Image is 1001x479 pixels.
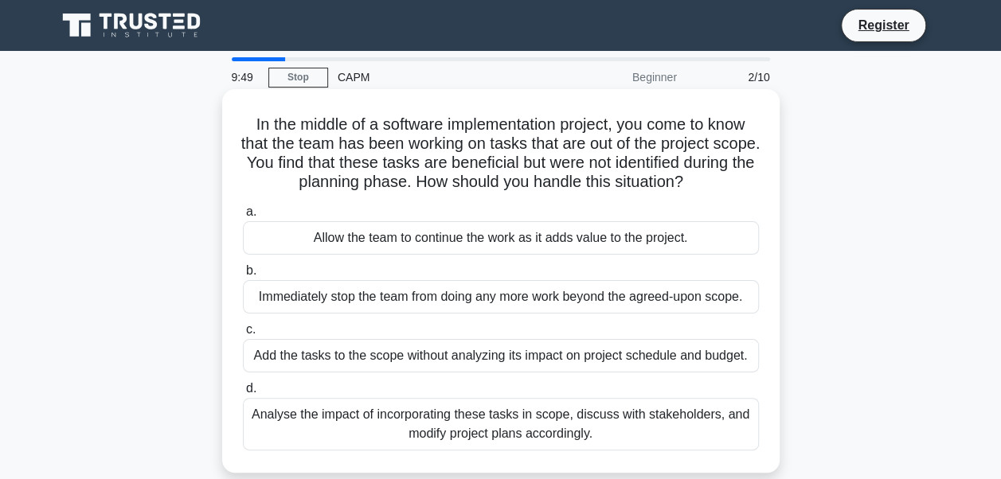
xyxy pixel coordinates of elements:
a: Stop [268,68,328,88]
h5: In the middle of a software implementation project, you come to know that the team has been worki... [241,115,761,193]
span: d. [246,381,256,395]
div: 2/10 [686,61,780,93]
div: Beginner [547,61,686,93]
div: 9:49 [222,61,268,93]
div: Analyse the impact of incorporating these tasks in scope, discuss with stakeholders, and modify p... [243,398,759,450]
div: Immediately stop the team from doing any more work beyond the agreed-upon scope. [243,280,759,313]
div: CAPM [328,61,547,93]
div: Add the tasks to the scope without analyzing its impact on project schedule and budget. [243,339,759,372]
span: b. [246,263,256,277]
span: c. [246,322,256,336]
span: a. [246,204,256,218]
a: Register [848,15,918,35]
div: Allow the team to continue the work as it adds value to the project. [243,221,759,255]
